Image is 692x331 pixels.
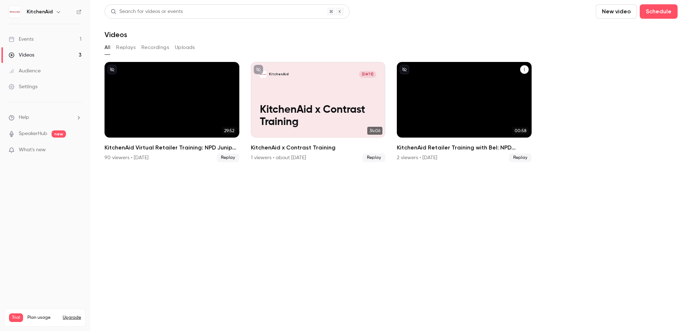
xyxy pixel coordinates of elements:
div: Audience [9,67,41,75]
div: 90 viewers • [DATE] [105,154,148,161]
button: Replays [116,42,136,53]
span: [DATE] [359,71,376,78]
li: KitchenAid Virtual Retailer Training: NPD Juniper Breakfast & K200 Pure Power Blender [105,62,239,162]
h2: KitchenAid Retailer Training with Bel: NPD Breakfast & Blender [397,143,532,152]
img: KitchenAid x Contrast Training [260,71,267,78]
p: KitchenAid x Contrast Training [260,104,376,129]
h2: KitchenAid x Contrast Training [251,143,386,152]
button: unpublished [400,65,409,74]
h1: Videos [105,30,127,39]
section: Videos [105,4,678,327]
div: 1 viewers • about [DATE] [251,154,306,161]
div: Search for videos or events [111,8,183,15]
button: unpublished [254,65,263,74]
span: Help [19,114,29,121]
span: Trial [9,313,23,322]
span: What's new [19,146,46,154]
img: KitchenAid [9,6,21,18]
ul: Videos [105,62,678,162]
span: new [52,130,66,138]
button: unpublished [107,65,117,74]
li: KitchenAid x Contrast Training [251,62,386,162]
button: Recordings [141,42,169,53]
button: Schedule [640,4,678,19]
h6: KitchenAid [27,8,53,15]
span: 29:52 [222,127,236,135]
div: 2 viewers • [DATE] [397,154,437,161]
button: New video [596,4,637,19]
span: 00:58 [513,127,529,135]
span: 34:06 [367,127,382,135]
span: Replay [217,153,239,162]
span: Replay [509,153,532,162]
div: Videos [9,52,34,59]
a: 00:58KitchenAid Retailer Training with Bel: NPD Breakfast & Blender2 viewers • [DATE]Replay [397,62,532,162]
a: KitchenAid x Contrast TrainingKitchenAid[DATE]KitchenAid x Contrast Training34:06KitchenAid x Con... [251,62,386,162]
a: 29:52KitchenAid Virtual Retailer Training: NPD Juniper Breakfast & K200 Pure Power Blender90 view... [105,62,239,162]
button: All [105,42,110,53]
div: Events [9,36,34,43]
button: Upgrade [63,315,81,321]
h2: KitchenAid Virtual Retailer Training: NPD Juniper Breakfast & K200 Pure Power Blender [105,143,239,152]
div: Settings [9,83,37,90]
li: help-dropdown-opener [9,114,81,121]
button: Uploads [175,42,195,53]
span: Plan usage [27,315,58,321]
span: Replay [363,153,385,162]
p: KitchenAid [269,72,289,77]
li: KitchenAid Retailer Training with Bel: NPD Breakfast & Blender [397,62,532,162]
a: SpeakerHub [19,130,47,138]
